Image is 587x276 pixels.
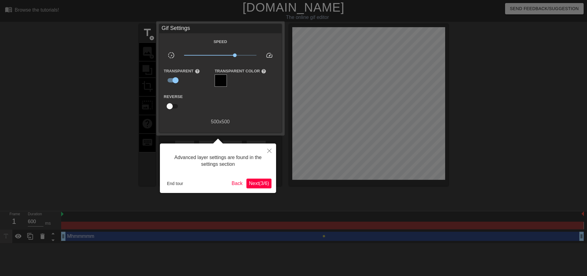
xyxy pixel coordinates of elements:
[164,148,271,174] div: Advanced layer settings are found in the settings section
[246,179,271,188] button: Next
[229,179,245,188] button: Back
[263,143,276,158] button: Close
[164,179,186,188] button: End tour
[249,181,269,186] span: Next ( 3 / 6 )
